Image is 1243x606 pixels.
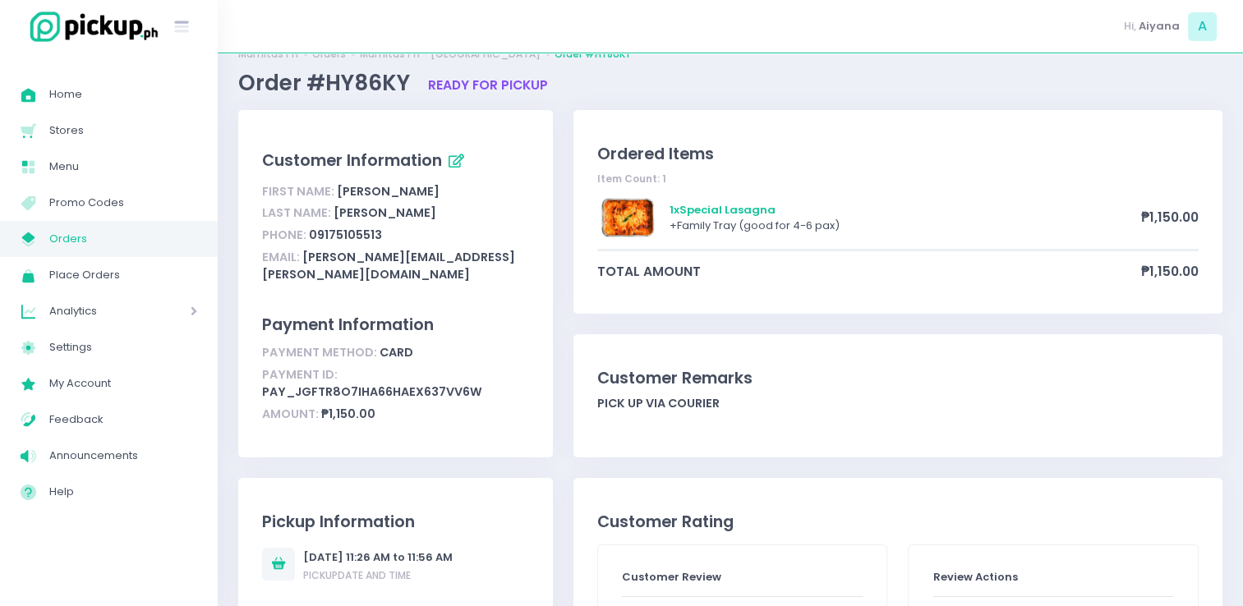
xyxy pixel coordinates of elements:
span: Hi, [1124,18,1136,34]
span: First Name: [262,183,334,200]
span: Amount: [262,406,319,422]
span: Menu [49,156,197,177]
div: [PERSON_NAME][EMAIL_ADDRESS][PERSON_NAME][DOMAIN_NAME] [262,246,528,286]
span: Aiyana [1139,18,1180,34]
span: Stores [49,120,197,141]
span: ready for pickup [428,76,548,94]
div: Item Count: 1 [597,172,1199,186]
div: Pickup Information [262,510,528,534]
div: 09175105513 [262,224,528,246]
span: Home [49,84,197,105]
div: Customer Rating [597,510,1199,534]
span: Settings [49,337,197,358]
span: Email: [262,249,300,265]
div: Customer Information [262,148,528,176]
span: Order #HY86KY [238,68,415,98]
div: card [262,342,528,364]
a: Orders [312,47,346,62]
span: Promo Codes [49,192,197,213]
div: [PERSON_NAME] [262,203,528,225]
div: pay_jgftr8o7iHA66hAex637vV6W [262,364,528,403]
span: Place Orders [49,264,197,286]
span: Review Actions [933,569,1018,585]
a: Mamitas PH - [GEOGRAPHIC_DATA] [360,47,541,62]
span: Payment ID: [262,366,338,383]
a: Mamitas PH [238,47,298,62]
span: My Account [49,373,197,394]
span: ₱1,150.00 [1141,262,1199,281]
span: total amount [597,262,1141,281]
span: Help [49,481,197,503]
span: Customer Review [622,569,721,585]
span: Pickup date and time [303,568,411,582]
div: Customer Remarks [597,366,1199,390]
div: Pick up via courier [597,395,1199,412]
span: A [1188,12,1217,41]
span: Payment Method: [262,344,377,360]
div: ₱1,150.00 [262,403,528,425]
span: Last Name: [262,204,331,221]
span: Orders [49,228,197,250]
span: Feedback [49,409,197,430]
a: Order #HY86KY [555,47,631,62]
div: Ordered Items [597,142,1199,166]
div: [DATE] 11:26 AM to 11:56 AM [303,549,453,566]
img: logo [21,9,160,44]
span: Analytics [49,301,144,322]
span: Announcements [49,445,197,466]
div: [PERSON_NAME] [262,181,528,203]
span: Phone: [262,227,306,243]
div: Payment Information [262,313,528,337]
